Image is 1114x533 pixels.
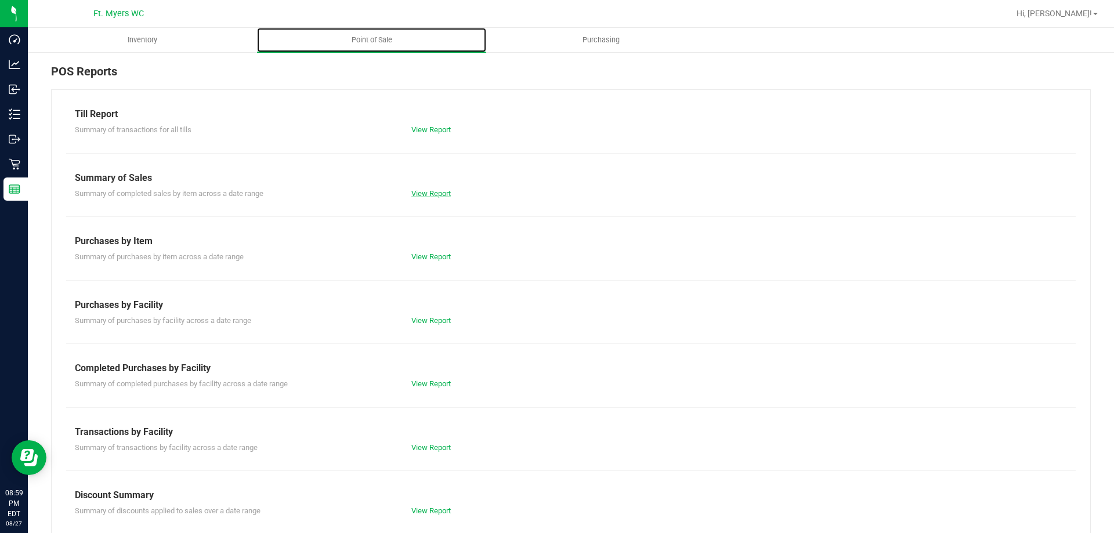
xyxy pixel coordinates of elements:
div: Summary of Sales [75,171,1067,185]
inline-svg: Dashboard [9,34,20,45]
span: Summary of purchases by facility across a date range [75,316,251,325]
div: Purchases by Facility [75,298,1067,312]
span: Purchasing [567,35,635,45]
span: Summary of completed sales by item across a date range [75,189,263,198]
a: Purchasing [486,28,715,52]
div: Purchases by Item [75,234,1067,248]
inline-svg: Retail [9,158,20,170]
inline-svg: Inbound [9,84,20,95]
span: Summary of transactions for all tills [75,125,191,134]
span: Summary of transactions by facility across a date range [75,443,258,452]
span: Ft. Myers WC [93,9,144,19]
a: View Report [411,252,451,261]
a: View Report [411,506,451,515]
a: View Report [411,189,451,198]
a: View Report [411,443,451,452]
span: Point of Sale [336,35,408,45]
iframe: Resource center [12,440,46,475]
a: View Report [411,125,451,134]
span: Inventory [112,35,173,45]
inline-svg: Outbound [9,133,20,145]
inline-svg: Analytics [9,59,20,70]
span: Summary of discounts applied to sales over a date range [75,506,261,515]
a: View Report [411,316,451,325]
div: Discount Summary [75,488,1067,502]
p: 08/27 [5,519,23,528]
span: Summary of purchases by item across a date range [75,252,244,261]
inline-svg: Reports [9,183,20,195]
inline-svg: Inventory [9,108,20,120]
div: Completed Purchases by Facility [75,361,1067,375]
div: Transactions by Facility [75,425,1067,439]
div: POS Reports [51,63,1091,89]
span: Hi, [PERSON_NAME]! [1017,9,1092,18]
a: Inventory [28,28,257,52]
span: Summary of completed purchases by facility across a date range [75,379,288,388]
div: Till Report [75,107,1067,121]
p: 08:59 PM EDT [5,488,23,519]
a: View Report [411,379,451,388]
a: Point of Sale [257,28,486,52]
